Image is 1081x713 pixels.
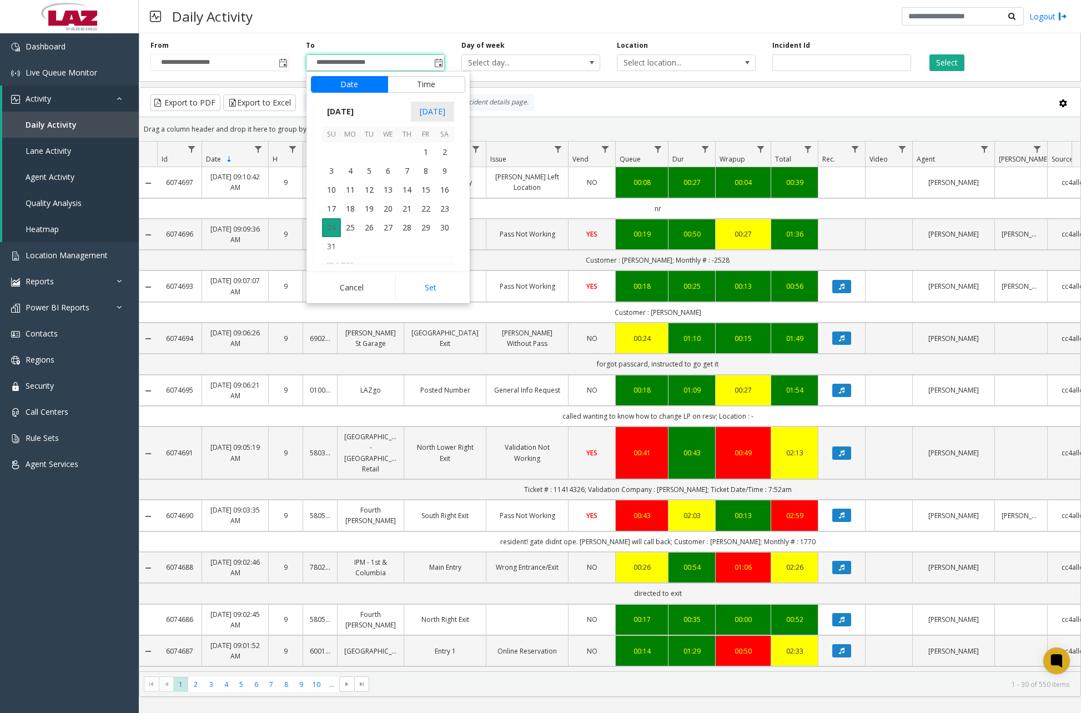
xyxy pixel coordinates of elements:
[398,180,416,199] td: Thursday, August 14, 2025
[26,93,51,104] span: Activity
[11,408,20,417] img: 'icon'
[139,386,157,395] a: Collapse Details
[919,177,988,188] a: [PERSON_NAME]
[26,41,66,52] span: Dashboard
[622,562,661,573] a: 00:26
[778,510,811,521] div: 02:59
[675,385,708,395] a: 01:09
[586,282,597,291] span: YES
[848,142,863,157] a: Rec. Filter Menu
[209,275,262,297] a: [DATE] 09:07:07 AM
[164,448,195,458] a: 6074691
[575,385,609,395] a: NO
[493,562,561,573] a: Wrong Entrance/Exit
[1058,11,1067,22] img: logout
[722,562,764,573] div: 01:06
[139,334,157,343] a: Collapse Details
[26,459,78,469] span: Agent Services
[675,281,708,292] div: 00:25
[587,178,597,187] span: NO
[223,94,296,111] button: Export to Excel
[139,179,157,188] a: Collapse Details
[675,562,708,573] div: 00:54
[322,199,341,218] span: 17
[1029,11,1067,22] a: Logout
[575,510,609,521] a: YES
[698,142,713,157] a: Dur Filter Menu
[322,162,341,180] span: 3
[360,180,379,199] td: Tuesday, August 12, 2025
[675,333,708,344] a: 01:10
[493,328,561,349] a: [PERSON_NAME] Without Pass
[675,448,708,458] a: 00:43
[722,448,764,458] a: 00:49
[435,143,454,162] span: 2
[416,199,435,218] span: 22
[722,385,764,395] a: 00:27
[411,328,479,349] a: [GEOGRAPHIC_DATA] Exit
[411,614,479,625] a: North Right Exit
[322,180,341,199] td: Sunday, August 10, 2025
[164,177,195,188] a: 6074697
[622,177,661,188] a: 00:08
[778,229,811,239] div: 01:36
[722,333,764,344] a: 00:15
[622,229,661,239] div: 00:19
[26,250,108,260] span: Location Management
[360,162,379,180] span: 5
[11,304,20,313] img: 'icon'
[398,218,416,237] span: 28
[411,510,479,521] a: South Right Exit
[310,510,330,521] a: 580542
[311,275,393,300] button: Cancel
[598,142,613,157] a: Vend Filter Menu
[493,172,561,193] a: [PERSON_NAME] Left Location
[150,3,161,30] img: pageIcon
[26,406,68,417] span: Call Centers
[575,229,609,239] a: YES
[26,328,58,339] span: Contacts
[275,385,296,395] a: 9
[1002,229,1040,239] a: [PERSON_NAME]
[778,562,811,573] a: 02:26
[722,510,764,521] div: 00:13
[2,138,139,164] a: Lane Activity
[2,112,139,138] a: Daily Activity
[778,448,811,458] a: 02:13
[360,218,379,237] span: 26
[919,510,988,521] a: [PERSON_NAME]
[341,162,360,180] span: 4
[322,237,341,256] td: Sunday, August 31, 2025
[26,354,54,365] span: Regions
[435,199,454,218] td: Saturday, August 23, 2025
[310,448,330,458] a: 580367
[275,333,296,344] a: 9
[2,86,139,112] a: Activity
[360,199,379,218] span: 19
[11,330,20,339] img: 'icon'
[778,385,811,395] div: 01:54
[622,385,661,395] a: 00:18
[322,199,341,218] td: Sunday, August 17, 2025
[622,333,661,344] div: 00:24
[360,199,379,218] td: Tuesday, August 19, 2025
[675,177,708,188] div: 00:27
[379,199,398,218] td: Wednesday, August 20, 2025
[651,142,666,157] a: Queue Filter Menu
[753,142,768,157] a: Wrapup Filter Menu
[310,385,330,395] a: 010052
[622,510,661,521] div: 00:43
[575,177,609,188] a: NO
[416,180,435,199] td: Friday, August 15, 2025
[722,229,764,239] a: 00:27
[2,190,139,216] a: Quality Analysis
[722,177,764,188] a: 00:04
[344,431,397,474] a: [GEOGRAPHIC_DATA] - [GEOGRAPHIC_DATA] Retail
[929,54,964,71] button: Select
[139,449,157,458] a: Collapse Details
[139,512,157,521] a: Collapse Details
